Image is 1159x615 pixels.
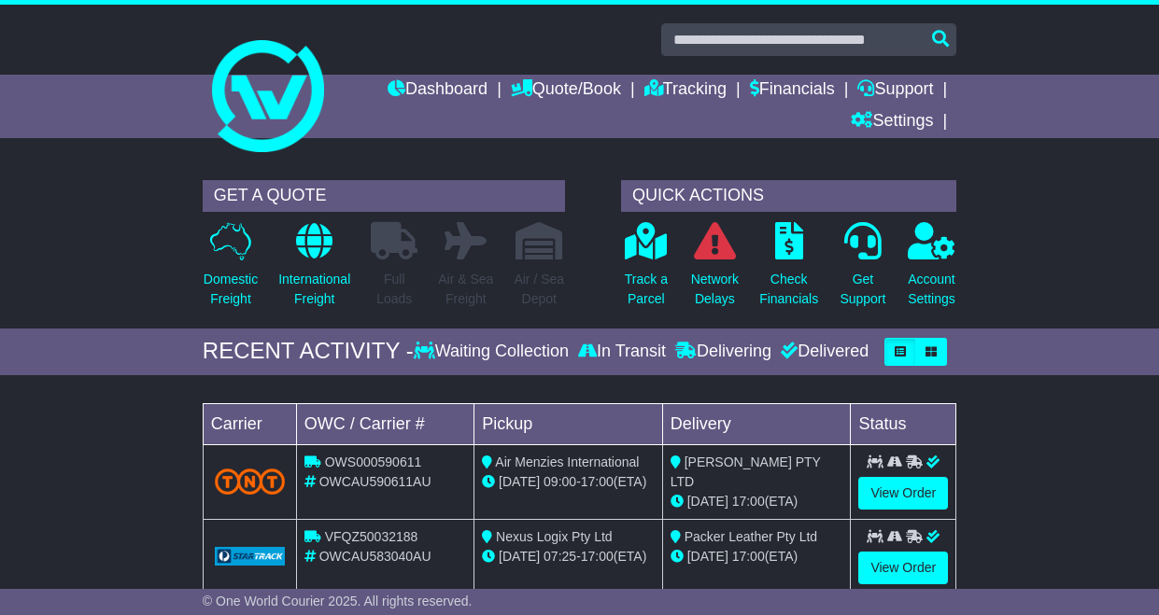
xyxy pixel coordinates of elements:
[277,221,351,319] a: InternationalFreight
[203,221,259,319] a: DomesticFreight
[499,549,540,564] span: [DATE]
[203,180,565,212] div: GET A QUOTE
[204,270,258,309] p: Domestic Freight
[438,270,493,309] p: Air & Sea Freight
[371,270,417,309] p: Full Loads
[215,468,285,494] img: TNT_Domestic.png
[296,403,473,444] td: OWC / Carrier #
[624,221,669,319] a: Track aParcel
[621,180,956,212] div: QUICK ACTIONS
[388,75,488,106] a: Dashboard
[215,547,285,566] img: GetCarrierServiceLogo
[776,342,869,362] div: Delivered
[581,549,614,564] span: 17:00
[482,547,655,566] div: - (ETA)
[857,75,933,106] a: Support
[644,75,727,106] a: Tracking
[907,221,956,319] a: AccountSettings
[671,492,843,511] div: (ETA)
[759,270,818,309] p: Check Financials
[839,221,886,319] a: GetSupport
[319,549,431,564] span: OWCAU583040AU
[203,403,296,444] td: Carrier
[851,106,933,138] a: Settings
[687,549,728,564] span: [DATE]
[840,270,885,309] p: Get Support
[732,549,765,564] span: 17:00
[495,454,639,469] span: Air Menzies International
[319,474,431,489] span: OWCAU590611AU
[511,75,621,106] a: Quote/Book
[691,270,739,309] p: Network Delays
[414,342,573,362] div: Waiting Collection
[203,594,473,608] span: © One World Courier 2025. All rights reserved.
[858,477,948,510] a: View Order
[325,454,422,469] span: OWS000590611
[858,552,948,584] a: View Order
[203,338,414,365] div: RECENT ACTIVITY -
[573,342,671,362] div: In Transit
[758,221,819,319] a: CheckFinancials
[685,529,817,544] span: Packer Leather Pty Ltd
[625,270,668,309] p: Track a Parcel
[671,342,776,362] div: Delivering
[732,494,765,509] span: 17:00
[908,270,955,309] p: Account Settings
[325,529,418,544] span: VFQZ50032188
[544,474,576,489] span: 09:00
[544,549,576,564] span: 07:25
[671,547,843,566] div: (ETA)
[278,270,350,309] p: International Freight
[662,403,851,444] td: Delivery
[687,494,728,509] span: [DATE]
[690,221,740,319] a: NetworkDelays
[851,403,956,444] td: Status
[671,454,821,489] span: [PERSON_NAME] PTY LTD
[499,474,540,489] span: [DATE]
[514,270,564,309] p: Air / Sea Depot
[750,75,835,106] a: Financials
[474,403,663,444] td: Pickup
[496,529,613,544] span: Nexus Logix Pty Ltd
[581,474,614,489] span: 17:00
[482,472,655,492] div: - (ETA)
